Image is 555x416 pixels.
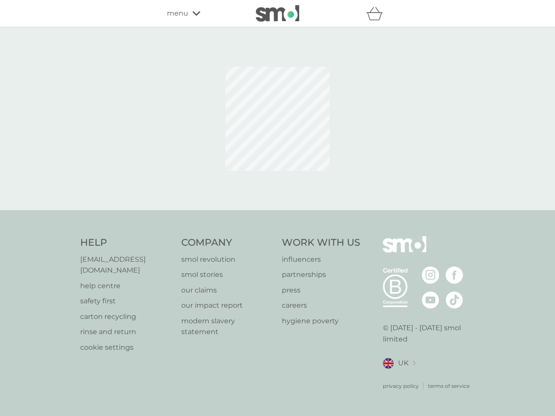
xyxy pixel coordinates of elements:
img: select a new location [413,361,415,366]
a: smol stories [181,269,274,280]
a: press [282,285,360,296]
a: our claims [181,285,274,296]
a: [EMAIL_ADDRESS][DOMAIN_NAME] [80,254,173,276]
h4: Help [80,236,173,250]
a: influencers [282,254,360,265]
a: modern slavery statement [181,315,274,338]
a: smol revolution [181,254,274,265]
a: privacy policy [383,382,419,390]
a: partnerships [282,269,360,280]
p: © [DATE] - [DATE] smol limited [383,322,475,344]
img: visit the smol Tiktok page [446,291,463,309]
img: smol [383,236,426,266]
a: cookie settings [80,342,173,353]
img: UK flag [383,358,394,369]
a: rinse and return [80,326,173,338]
img: visit the smol Instagram page [422,266,439,284]
span: menu [167,8,188,19]
span: UK [398,357,408,369]
h4: Work With Us [282,236,360,250]
img: visit the smol Facebook page [446,266,463,284]
img: smol [256,5,299,22]
a: careers [282,300,360,311]
img: visit the smol Youtube page [422,291,439,309]
a: help centre [80,280,173,292]
a: safety first [80,296,173,307]
a: hygiene poverty [282,315,360,327]
div: basket [366,5,388,22]
a: our impact report [181,300,274,311]
a: terms of service [428,382,470,390]
a: carton recycling [80,311,173,322]
h4: Company [181,236,274,250]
